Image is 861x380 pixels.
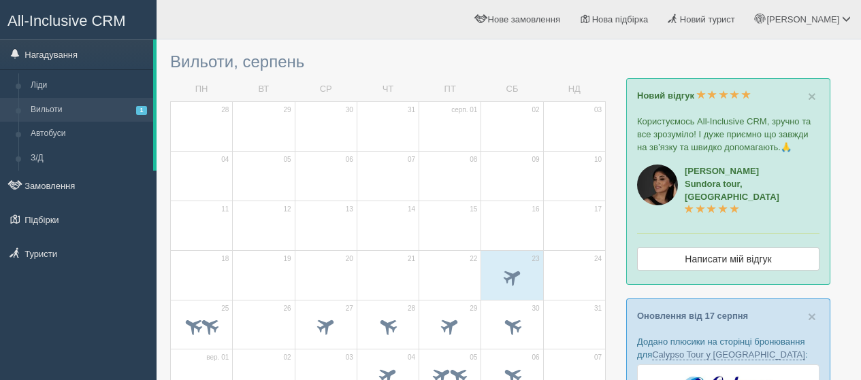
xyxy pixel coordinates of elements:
[652,349,805,360] a: Calypso Tour у [GEOGRAPHIC_DATA]
[221,205,229,214] span: 11
[136,106,147,115] span: 1
[233,77,295,101] td: ВТ
[594,353,602,362] span: 07
[808,89,816,103] button: Close
[7,12,126,29] span: All-Inclusive CRM
[283,105,291,115] span: 29
[346,254,353,264] span: 20
[637,311,748,321] a: Оновлення від 17 серпня
[532,105,540,115] span: 02
[283,353,291,362] span: 02
[346,353,353,362] span: 03
[637,335,819,361] p: Додано плюсики на сторінці бронювання для :
[470,205,477,214] span: 15
[283,205,291,214] span: 12
[637,90,751,101] a: Новий відгук
[295,77,357,101] td: СР
[25,98,153,122] a: Вильоти1
[408,155,415,165] span: 07
[637,247,819,271] a: Написати мій відгук
[357,77,419,101] td: ЧТ
[532,304,540,313] span: 30
[346,155,353,165] span: 06
[808,309,816,324] span: ×
[1,1,156,38] a: All-Inclusive CRM
[470,254,477,264] span: 22
[808,309,816,324] button: Close
[532,353,540,362] span: 06
[408,353,415,362] span: 04
[25,146,153,171] a: З/Д
[532,205,540,214] span: 16
[594,304,602,313] span: 31
[408,105,415,115] span: 31
[283,304,291,313] span: 26
[25,73,153,98] a: Ліди
[25,122,153,146] a: Автобуси
[685,166,779,215] a: [PERSON_NAME]Sundora tour, [GEOGRAPHIC_DATA]
[532,254,540,264] span: 23
[221,155,229,165] span: 04
[766,14,839,24] span: [PERSON_NAME]
[594,254,602,264] span: 24
[221,105,229,115] span: 28
[408,254,415,264] span: 21
[594,155,602,165] span: 10
[419,77,481,101] td: ПТ
[481,77,543,101] td: СБ
[470,155,477,165] span: 08
[221,304,229,313] span: 25
[451,105,477,115] span: серп. 01
[470,304,477,313] span: 29
[206,353,229,362] span: вер. 01
[680,14,735,24] span: Новий турист
[346,105,353,115] span: 30
[532,155,540,165] span: 09
[283,254,291,264] span: 19
[408,304,415,313] span: 28
[594,205,602,214] span: 17
[171,77,233,101] td: ПН
[346,205,353,214] span: 13
[543,77,605,101] td: НД
[592,14,649,24] span: Нова підбірка
[637,115,819,154] p: Користуємось All-Inclusive CRM, зручно та все зрозуміло! І дуже приємно що завжди на зв’язку та ш...
[488,14,560,24] span: Нове замовлення
[808,88,816,104] span: ×
[594,105,602,115] span: 03
[170,53,606,71] h3: Вильоти, серпень
[346,304,353,313] span: 27
[470,353,477,362] span: 05
[221,254,229,264] span: 18
[283,155,291,165] span: 05
[408,205,415,214] span: 14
